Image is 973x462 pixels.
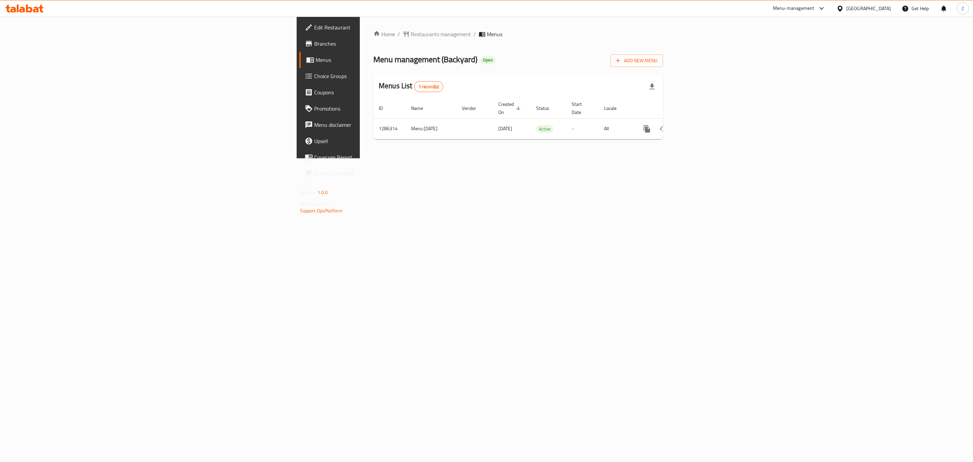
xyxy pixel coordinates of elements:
span: Choice Groups [314,72,454,80]
span: Branches [314,40,454,48]
span: Z [962,5,964,12]
span: Created On [498,100,523,116]
nav: breadcrumb [373,30,663,38]
span: Status [536,104,558,112]
span: Edit Restaurant [314,23,454,31]
span: Grocery Checklist [314,169,454,178]
a: Edit Restaurant [299,19,459,36]
span: ID [379,104,392,112]
a: Menu disclaimer [299,117,459,133]
span: Active [536,125,553,133]
span: Coupons [314,88,454,96]
span: 1.0.0 [318,188,328,197]
div: [GEOGRAPHIC_DATA] [846,5,891,12]
span: Coverage Report [314,153,454,161]
button: Add New Menu [610,54,663,67]
th: Actions [633,98,709,119]
span: Add New Menu [616,56,657,65]
span: Open [480,57,496,63]
button: Change Status [655,121,671,137]
span: Menu disclaimer [314,121,454,129]
a: Coverage Report [299,149,459,165]
a: Menus [299,52,459,68]
h2: Menus List [379,81,443,92]
span: Get support on: [300,200,331,208]
span: Upsell [314,137,454,145]
div: Open [480,56,496,64]
span: Vendor [462,104,485,112]
span: Version: [300,188,317,197]
span: [DATE] [498,124,512,133]
td: - [566,118,599,139]
td: All [599,118,633,139]
div: Export file [644,78,660,95]
a: Grocery Checklist [299,165,459,182]
a: Upsell [299,133,459,149]
a: Branches [299,36,459,52]
a: Coupons [299,84,459,100]
span: Name [411,104,432,112]
a: Choice Groups [299,68,459,84]
button: more [639,121,655,137]
a: Support.OpsPlatform [300,206,343,215]
span: Locale [604,104,625,112]
table: enhanced table [373,98,709,139]
span: Menus [316,56,454,64]
span: Menus [487,30,502,38]
a: Promotions [299,100,459,117]
div: Total records count [414,81,444,92]
span: 1 record(s) [415,84,443,90]
span: Promotions [314,105,454,113]
span: Start Date [572,100,591,116]
div: Menu-management [773,4,815,13]
li: / [474,30,476,38]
